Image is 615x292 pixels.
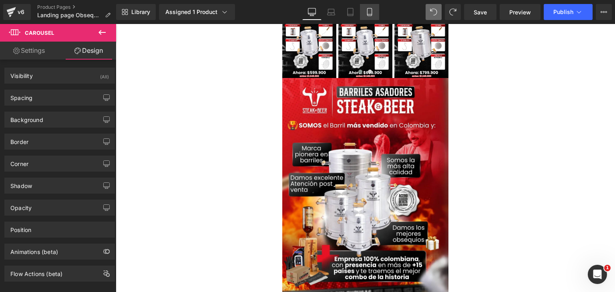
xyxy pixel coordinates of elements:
[10,156,28,167] div: Corner
[10,244,58,255] div: Animations (beta)
[302,4,322,20] a: Desktop
[10,112,43,123] div: Background
[10,178,32,189] div: Shadow
[10,90,32,101] div: Spacing
[596,4,612,20] button: More
[37,12,102,18] span: Landing page Obsequios
[100,68,109,81] div: (All)
[165,8,229,16] div: Assigned 1 Product
[500,4,541,20] a: Preview
[341,4,360,20] a: Tablet
[10,68,33,79] div: Visibility
[604,265,611,271] span: 1
[445,4,461,20] button: Redo
[10,266,62,277] div: Flow Actions (beta)
[10,200,32,211] div: Opacity
[360,4,379,20] a: Mobile
[474,8,487,16] span: Save
[426,4,442,20] button: Undo
[553,9,573,15] span: Publish
[10,222,31,233] div: Position
[10,134,28,145] div: Border
[60,42,118,60] a: Design
[3,4,31,20] a: v6
[544,4,593,20] button: Publish
[116,4,156,20] a: New Library
[37,4,117,10] a: Product Pages
[25,30,54,36] span: Carousel
[16,7,26,17] div: v6
[131,8,150,16] span: Library
[322,4,341,20] a: Laptop
[509,8,531,16] span: Preview
[588,265,607,284] iframe: Intercom live chat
